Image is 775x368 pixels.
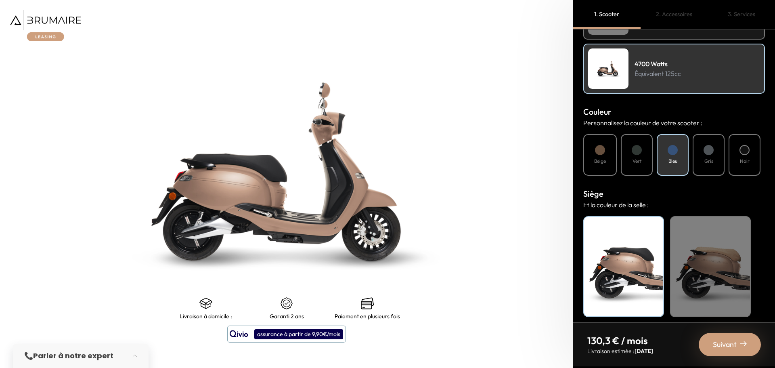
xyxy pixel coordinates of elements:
[668,158,677,165] h4: Bleu
[587,347,653,355] p: Livraison estimée :
[740,158,750,165] h4: Noir
[635,69,681,78] p: Équivalent 125cc
[270,313,304,320] p: Garanti 2 ans
[180,313,232,320] p: Livraison à domicile :
[335,313,400,320] p: Paiement en plusieurs fois
[583,200,765,210] p: Et la couleur de la selle :
[588,48,628,89] img: Scooter Leasing
[583,118,765,128] p: Personnalisez la couleur de votre scooter :
[254,329,343,339] div: assurance à partir de 9,90€/mois
[588,221,659,231] h4: Noir
[280,297,293,310] img: certificat-de-garantie.png
[635,347,653,355] span: [DATE]
[713,339,737,350] span: Suivant
[361,297,374,310] img: credit-cards.png
[635,59,681,69] h4: 4700 Watts
[583,106,765,118] h3: Couleur
[704,158,713,165] h4: Gris
[675,221,746,231] h4: Beige
[594,158,606,165] h4: Beige
[230,329,248,339] img: logo qivio
[633,158,641,165] h4: Vert
[587,334,653,347] p: 130,3 € / mois
[740,341,747,347] img: right-arrow-2.png
[10,10,81,41] img: Brumaire Leasing
[227,326,346,343] button: assurance à partir de 9,90€/mois
[583,188,765,200] h3: Siège
[199,297,212,310] img: shipping.png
